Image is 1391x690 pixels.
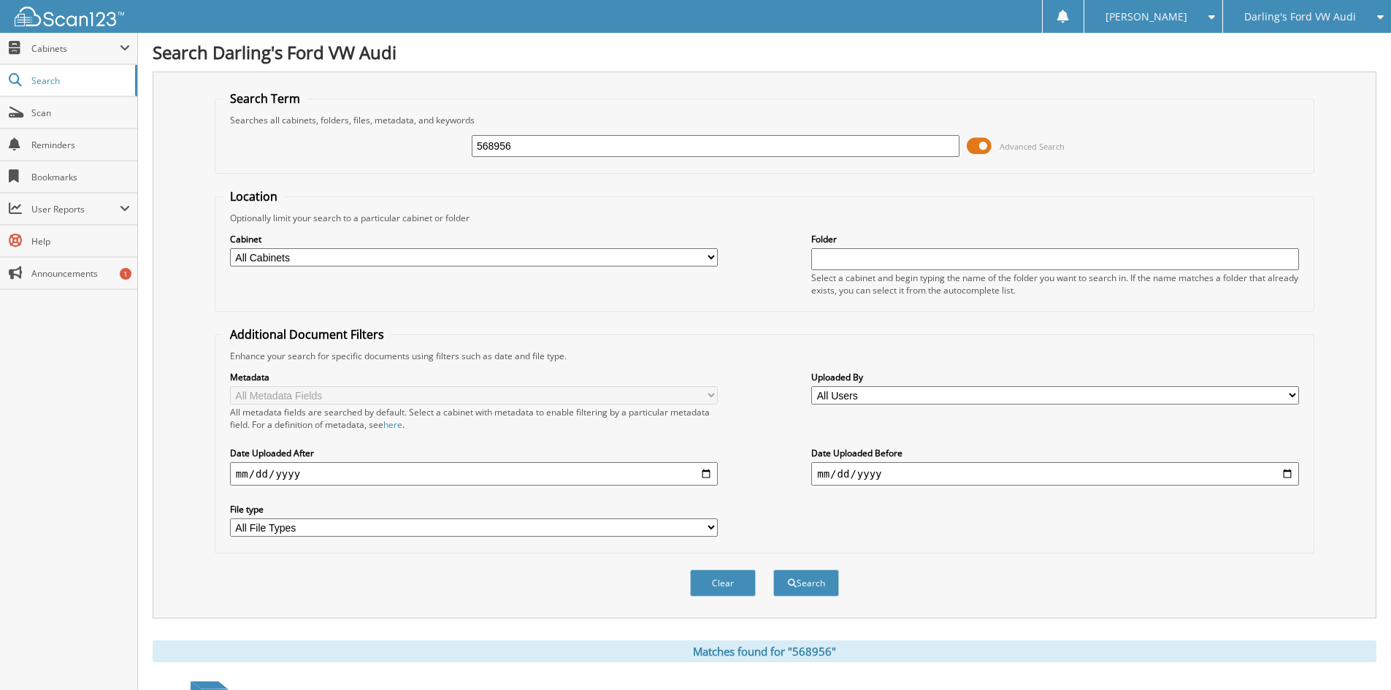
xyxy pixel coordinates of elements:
div: Matches found for "568956" [153,640,1376,662]
label: Date Uploaded Before [811,447,1299,459]
span: User Reports [31,203,120,215]
span: Cabinets [31,42,120,55]
legend: Search Term [223,91,307,107]
div: All metadata fields are searched by default. Select a cabinet with metadata to enable filtering b... [230,406,718,431]
label: Cabinet [230,233,718,245]
span: Bookmarks [31,171,130,183]
span: Reminders [31,139,130,151]
span: Search [31,74,128,87]
span: Advanced Search [1000,141,1065,152]
div: Searches all cabinets, folders, files, metadata, and keywords [223,114,1306,126]
span: Darling's Ford VW Audi [1244,12,1356,21]
button: Search [773,570,839,597]
legend: Location [223,188,285,204]
a: here [383,418,402,431]
div: 1 [120,268,131,280]
div: Optionally limit your search to a particular cabinet or folder [223,212,1306,224]
legend: Additional Document Filters [223,326,391,342]
span: Announcements [31,267,130,280]
img: scan123-logo-white.svg [15,7,124,26]
label: Uploaded By [811,371,1299,383]
span: Scan [31,107,130,119]
label: Folder [811,233,1299,245]
input: start [230,462,718,486]
label: Metadata [230,371,718,383]
input: end [811,462,1299,486]
span: Help [31,235,130,248]
label: Date Uploaded After [230,447,718,459]
div: Select a cabinet and begin typing the name of the folder you want to search in. If the name match... [811,272,1299,296]
h1: Search Darling's Ford VW Audi [153,40,1376,64]
div: Enhance your search for specific documents using filters such as date and file type. [223,350,1306,362]
label: File type [230,503,718,515]
button: Clear [690,570,756,597]
span: [PERSON_NAME] [1105,12,1187,21]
